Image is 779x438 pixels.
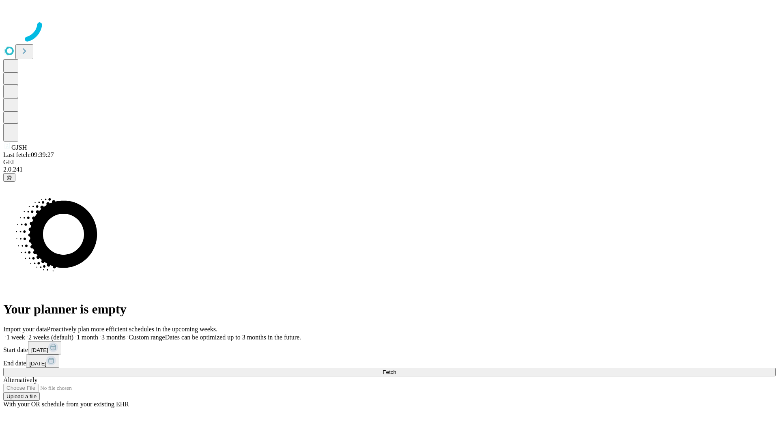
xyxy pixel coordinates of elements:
[6,174,12,180] span: @
[3,401,129,408] span: With your OR schedule from your existing EHR
[3,166,776,173] div: 2.0.241
[383,369,396,375] span: Fetch
[129,334,165,341] span: Custom range
[47,326,217,333] span: Proactively plan more efficient schedules in the upcoming weeks.
[3,151,54,158] span: Last fetch: 09:39:27
[3,376,37,383] span: Alternatively
[77,334,98,341] span: 1 month
[3,368,776,376] button: Fetch
[31,347,48,353] span: [DATE]
[3,326,47,333] span: Import your data
[3,302,776,317] h1: Your planner is empty
[3,392,40,401] button: Upload a file
[29,361,46,367] span: [DATE]
[3,173,15,182] button: @
[26,354,59,368] button: [DATE]
[165,334,301,341] span: Dates can be optimized up to 3 months in the future.
[3,159,776,166] div: GEI
[6,334,25,341] span: 1 week
[3,341,776,354] div: Start date
[11,144,27,151] span: GJSH
[28,334,73,341] span: 2 weeks (default)
[101,334,125,341] span: 3 months
[3,354,776,368] div: End date
[28,341,61,354] button: [DATE]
